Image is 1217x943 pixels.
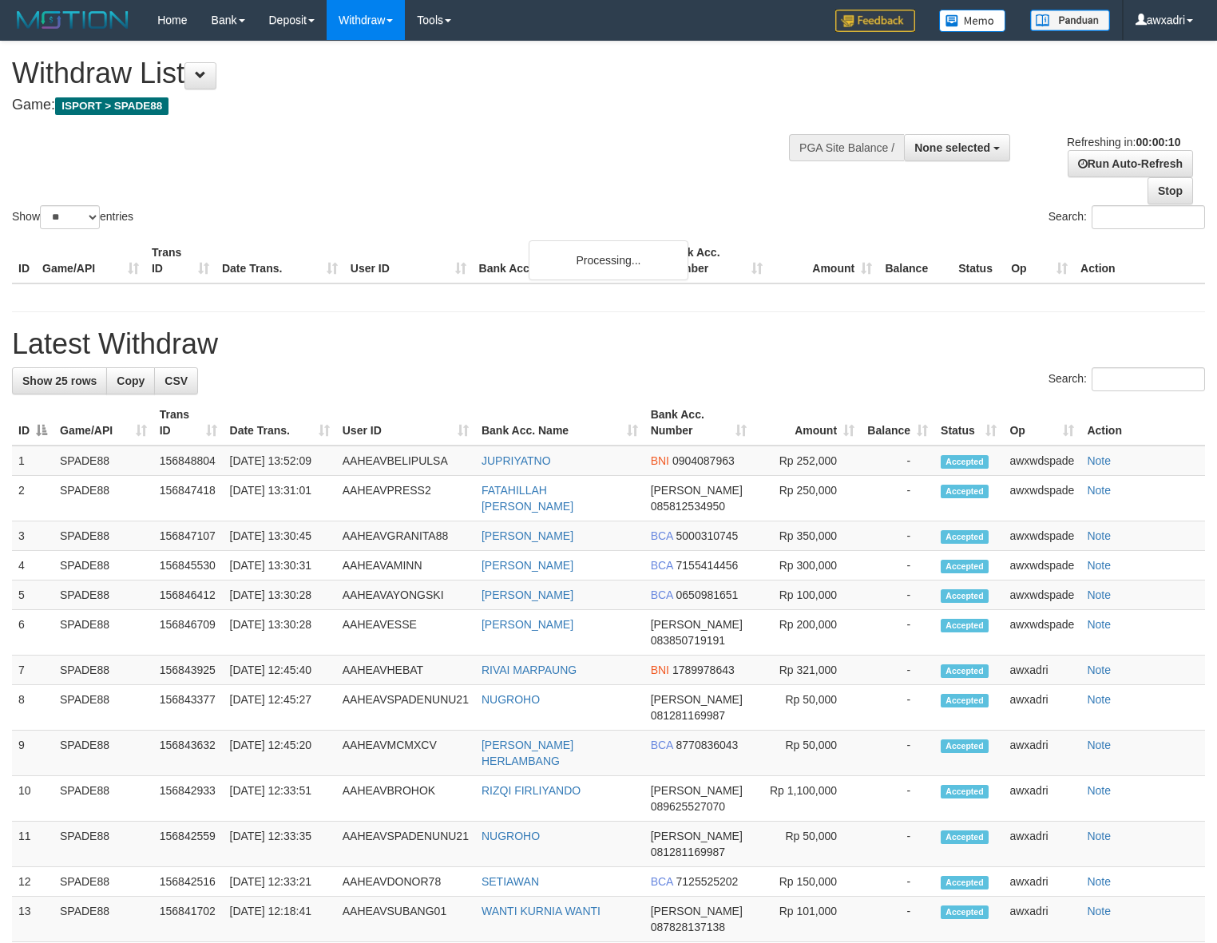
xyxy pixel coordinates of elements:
[1005,238,1074,283] th: Op
[672,454,735,467] span: Copy 0904087963 to clipboard
[651,800,725,813] span: Copy 089625527070 to clipboard
[861,867,934,897] td: -
[753,580,861,610] td: Rp 100,000
[117,374,145,387] span: Copy
[676,588,739,601] span: Copy 0650981651 to clipboard
[1087,529,1111,542] a: Note
[12,580,54,610] td: 5
[861,731,934,776] td: -
[224,685,336,731] td: [DATE] 12:45:27
[36,238,145,283] th: Game/API
[1087,784,1111,797] a: Note
[1087,588,1111,601] a: Note
[224,776,336,822] td: [DATE] 12:33:51
[1003,867,1080,897] td: awxadri
[651,693,743,706] span: [PERSON_NAME]
[336,776,475,822] td: AAHEAVBROHOK
[12,400,54,446] th: ID: activate to sort column descending
[651,454,669,467] span: BNI
[12,822,54,867] td: 11
[54,731,153,776] td: SPADE88
[336,610,475,656] td: AAHEAVESSE
[941,876,989,890] span: Accepted
[482,529,573,542] a: [PERSON_NAME]
[941,830,989,844] span: Accepted
[878,238,952,283] th: Balance
[12,610,54,656] td: 6
[660,238,769,283] th: Bank Acc. Number
[54,580,153,610] td: SPADE88
[941,455,989,469] span: Accepted
[336,476,475,521] td: AAHEAVPRESS2
[753,521,861,551] td: Rp 350,000
[54,685,153,731] td: SPADE88
[651,905,743,917] span: [PERSON_NAME]
[861,446,934,476] td: -
[55,97,168,115] span: ISPORT > SPADE88
[1087,905,1111,917] a: Note
[473,238,660,283] th: Bank Acc. Name
[1030,10,1110,31] img: panduan.png
[336,897,475,942] td: AAHEAVSUBANG01
[769,238,878,283] th: Amount
[12,238,36,283] th: ID
[12,867,54,897] td: 12
[914,141,990,154] span: None selected
[651,559,673,572] span: BCA
[153,867,224,897] td: 156842516
[12,97,795,113] h4: Game:
[1003,731,1080,776] td: awxadri
[54,476,153,521] td: SPADE88
[336,446,475,476] td: AAHEAVBELIPULSA
[651,664,669,676] span: BNI
[861,610,934,656] td: -
[482,559,573,572] a: [PERSON_NAME]
[40,205,100,229] select: Showentries
[941,560,989,573] span: Accepted
[753,400,861,446] th: Amount: activate to sort column ascending
[224,867,336,897] td: [DATE] 12:33:21
[153,731,224,776] td: 156843632
[753,656,861,685] td: Rp 321,000
[1003,822,1080,867] td: awxadri
[1087,454,1111,467] a: Note
[153,476,224,521] td: 156847418
[1087,664,1111,676] a: Note
[651,846,725,858] span: Copy 081281169987 to clipboard
[861,822,934,867] td: -
[1080,400,1205,446] th: Action
[952,238,1005,283] th: Status
[753,685,861,731] td: Rp 50,000
[12,521,54,551] td: 3
[12,551,54,580] td: 4
[651,500,725,513] span: Copy 085812534950 to clipboard
[651,634,725,647] span: Copy 083850719191 to clipboard
[165,374,188,387] span: CSV
[153,656,224,685] td: 156843925
[651,921,725,933] span: Copy 087828137138 to clipboard
[1087,875,1111,888] a: Note
[651,784,743,797] span: [PERSON_NAME]
[676,739,739,751] span: Copy 8770836043 to clipboard
[54,521,153,551] td: SPADE88
[12,476,54,521] td: 2
[224,610,336,656] td: [DATE] 13:30:28
[54,822,153,867] td: SPADE88
[1068,150,1193,177] a: Run Auto-Refresh
[861,400,934,446] th: Balance: activate to sort column ascending
[934,400,1003,446] th: Status: activate to sort column ascending
[54,400,153,446] th: Game/API: activate to sort column ascending
[672,664,735,676] span: Copy 1789978643 to clipboard
[22,374,97,387] span: Show 25 rows
[54,867,153,897] td: SPADE88
[1003,685,1080,731] td: awxadri
[224,731,336,776] td: [DATE] 12:45:20
[12,685,54,731] td: 8
[54,610,153,656] td: SPADE88
[482,739,573,767] a: [PERSON_NAME] HERLAMBANG
[1087,559,1111,572] a: Note
[482,618,573,631] a: [PERSON_NAME]
[1067,136,1180,149] span: Refreshing in:
[224,580,336,610] td: [DATE] 13:30:28
[12,776,54,822] td: 10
